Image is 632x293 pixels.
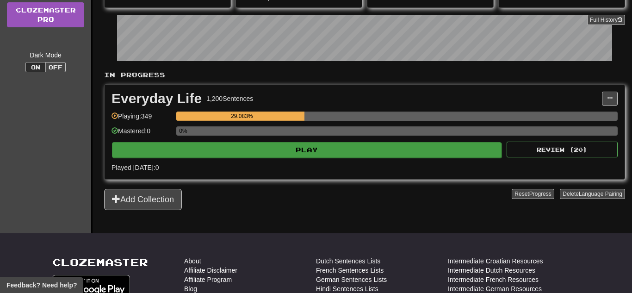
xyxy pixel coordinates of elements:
[448,266,535,275] a: Intermediate Dutch Resources
[587,15,625,25] button: Full History
[104,70,625,80] p: In Progress
[112,92,202,106] div: Everyday Life
[184,256,201,266] a: About
[112,112,172,127] div: Playing: 349
[316,256,380,266] a: Dutch Sentences Lists
[560,189,625,199] button: DeleteLanguage Pairing
[7,2,84,27] a: ClozemasterPro
[179,112,304,121] div: 29.083%
[206,94,253,103] div: 1,200 Sentences
[112,142,502,158] button: Play
[184,266,237,275] a: Affiliate Disclaimer
[512,189,554,199] button: ResetProgress
[184,275,232,284] a: Affiliate Program
[316,275,387,284] a: German Sentences Lists
[7,50,84,60] div: Dark Mode
[112,164,159,171] span: Played [DATE]: 0
[579,191,622,197] span: Language Pairing
[507,142,618,157] button: Review (20)
[52,256,148,268] a: Clozemaster
[45,62,66,72] button: Off
[112,126,172,142] div: Mastered: 0
[529,191,551,197] span: Progress
[25,62,46,72] button: On
[448,275,539,284] a: Intermediate French Resources
[104,189,182,210] button: Add Collection
[6,281,77,290] span: Open feedback widget
[316,266,384,275] a: French Sentences Lists
[448,256,543,266] a: Intermediate Croatian Resources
